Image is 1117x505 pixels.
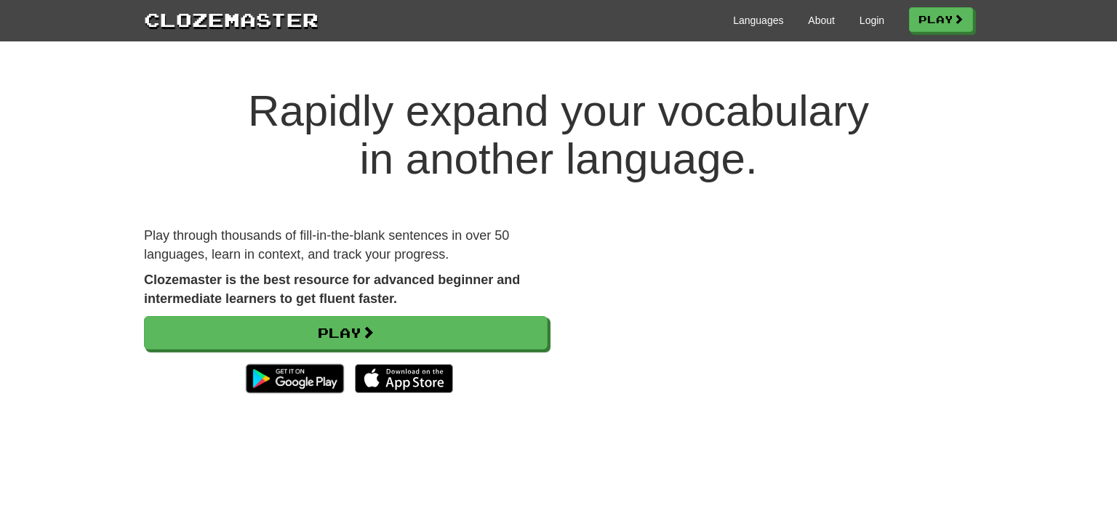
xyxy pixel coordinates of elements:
[144,272,520,306] strong: Clozemaster is the best resource for advanced beginner and intermediate learners to get fluent fa...
[909,7,973,32] a: Play
[239,357,351,400] img: Get it on Google Play
[355,364,453,393] img: Download_on_the_App_Store_Badge_US-UK_135x40-25178aeef6eb6b83b96f5f2d004eda3bffbb37122de64afbaef7...
[733,13,783,28] a: Languages
[144,6,319,33] a: Clozemaster
[144,316,548,350] a: Play
[144,227,548,264] p: Play through thousands of fill-in-the-blank sentences in over 50 languages, learn in context, and...
[860,13,884,28] a: Login
[808,13,835,28] a: About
